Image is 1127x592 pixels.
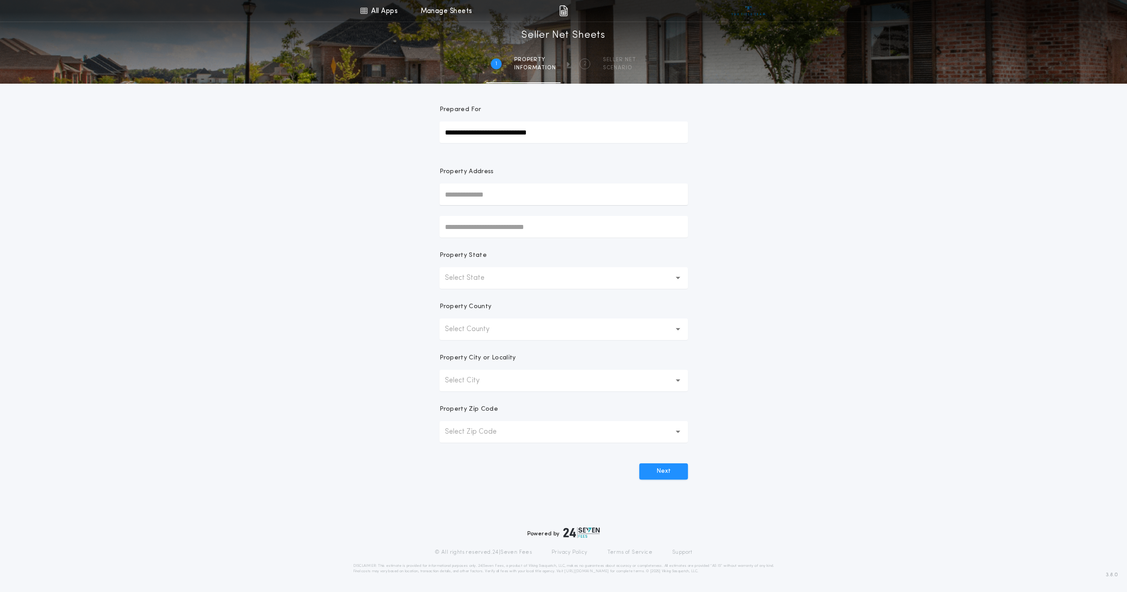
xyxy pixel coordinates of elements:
h1: Seller Net Sheets [521,28,606,43]
p: Property Address [440,167,688,176]
span: SELLER NET [603,56,636,63]
p: Property Zip Code [440,405,498,414]
p: Select State [445,273,499,283]
h2: 1 [495,60,497,67]
p: Select City [445,375,494,386]
h2: 2 [584,60,587,67]
p: Select County [445,324,504,335]
button: Select City [440,370,688,391]
img: vs-icon [732,6,765,15]
input: Prepared For [440,121,688,143]
p: Property County [440,302,492,311]
button: Select State [440,267,688,289]
a: Privacy Policy [552,549,588,556]
button: Next [639,463,688,480]
p: Prepared For [440,105,481,114]
p: © All rights reserved. 24|Seven Fees [435,549,532,556]
div: Powered by [527,527,600,538]
span: information [514,64,556,72]
a: Terms of Service [607,549,652,556]
p: Property City or Locality [440,354,516,363]
a: Support [672,549,692,556]
button: Select County [440,318,688,340]
button: Select Zip Code [440,421,688,443]
a: [URL][DOMAIN_NAME] [564,570,609,573]
span: SCENARIO [603,64,636,72]
img: img [559,5,568,16]
p: Select Zip Code [445,426,511,437]
img: logo [563,527,600,538]
span: Property [514,56,556,63]
span: 3.8.0 [1106,571,1118,579]
p: DISCLAIMER: This estimate is provided for informational purposes only. 24|Seven Fees, a product o... [353,563,774,574]
p: Property State [440,251,487,260]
